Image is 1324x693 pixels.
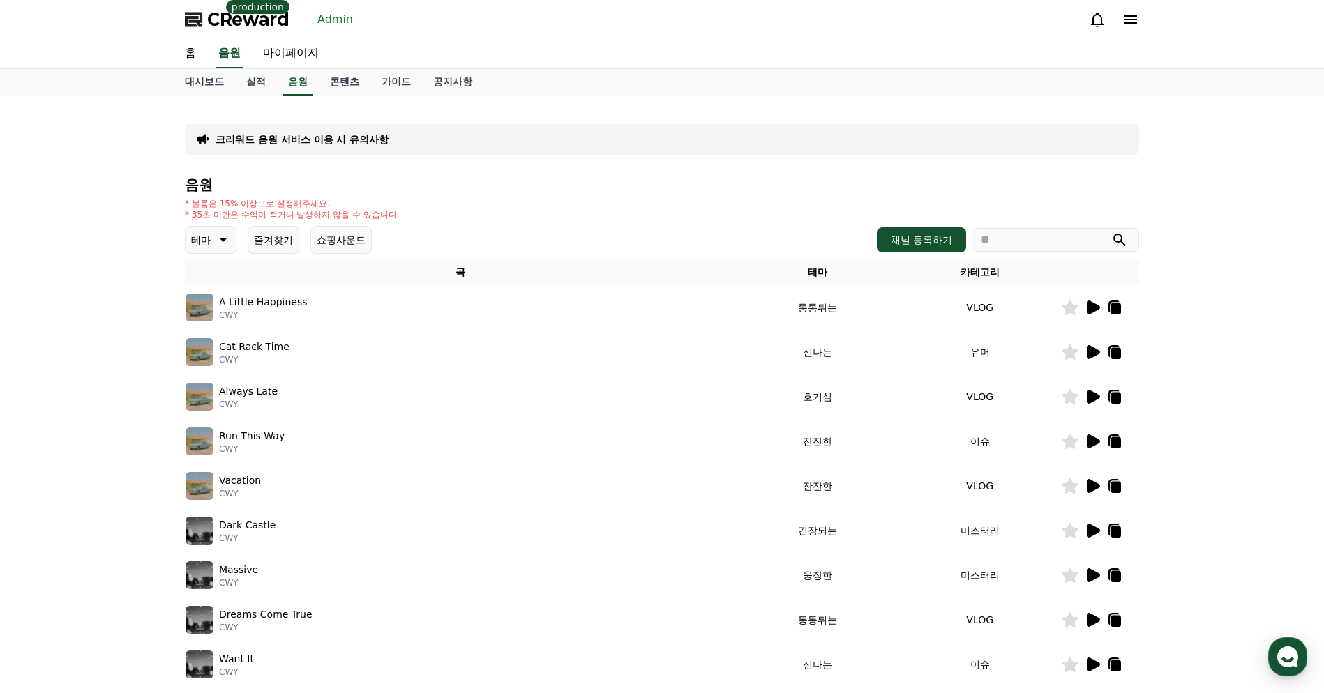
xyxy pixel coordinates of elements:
span: CReward [207,8,289,31]
p: Always Late [219,384,278,399]
img: music [186,338,213,366]
p: Massive [219,563,258,577]
th: 곡 [185,259,737,285]
a: 공지사항 [422,69,483,96]
td: 잔잔한 [737,419,899,464]
p: CWY [219,354,289,365]
p: Dark Castle [219,518,276,533]
td: VLOG [898,374,1061,419]
button: 쇼핑사운드 [310,226,372,254]
td: 긴장되는 [737,508,899,553]
td: VLOG [898,464,1061,508]
a: 크리워드 음원 서비스 이용 시 유의사항 [216,132,389,146]
p: CWY [219,488,261,499]
p: CWY [219,577,258,588]
p: CWY [219,533,276,544]
img: music [186,294,213,321]
td: 통통튀는 [737,285,899,330]
a: 마이페이지 [252,39,330,68]
p: * 볼륨은 15% 이상으로 설정해주세요. [185,198,400,209]
td: VLOG [898,597,1061,642]
p: CWY [219,443,285,455]
p: Dreams Come True [219,607,313,622]
a: CReward [185,8,289,31]
a: 가이드 [370,69,422,96]
a: 실적 [235,69,277,96]
th: 카테고리 [898,259,1061,285]
a: Admin [312,8,359,31]
p: CWY [219,667,254,678]
p: CWY [219,399,278,410]
td: 이슈 [898,642,1061,687]
button: 테마 [185,226,236,254]
img: music [186,383,213,411]
img: music [186,517,213,544]
a: 콘텐츠 [319,69,370,96]
td: 신나는 [737,330,899,374]
td: 통통튀는 [737,597,899,642]
img: music [186,650,213,678]
td: 이슈 [898,419,1061,464]
p: 테마 [191,230,211,250]
th: 테마 [737,259,899,285]
a: 대시보드 [174,69,235,96]
p: CWY [219,622,313,633]
button: 채널 등록하기 [877,227,966,252]
a: 음원 [283,69,313,96]
button: 즐겨찾기 [248,226,299,254]
img: music [186,472,213,500]
img: music [186,561,213,589]
td: 유머 [898,330,1061,374]
td: VLOG [898,285,1061,330]
p: * 35초 미만은 수익이 적거나 발생하지 않을 수 있습니다. [185,209,400,220]
td: 미스터리 [898,508,1061,553]
p: CWY [219,310,308,321]
p: Want It [219,652,254,667]
img: music [186,606,213,634]
h4: 음원 [185,177,1139,192]
p: Cat Rack Time [219,340,289,354]
img: music [186,427,213,455]
p: Vacation [219,473,261,488]
td: 잔잔한 [737,464,899,508]
td: 호기심 [737,374,899,419]
td: 웅장한 [737,553,899,597]
p: Run This Way [219,429,285,443]
p: A Little Happiness [219,295,308,310]
td: 신나는 [737,642,899,687]
a: 음원 [216,39,243,68]
td: 미스터리 [898,553,1061,597]
a: 홈 [174,39,207,68]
